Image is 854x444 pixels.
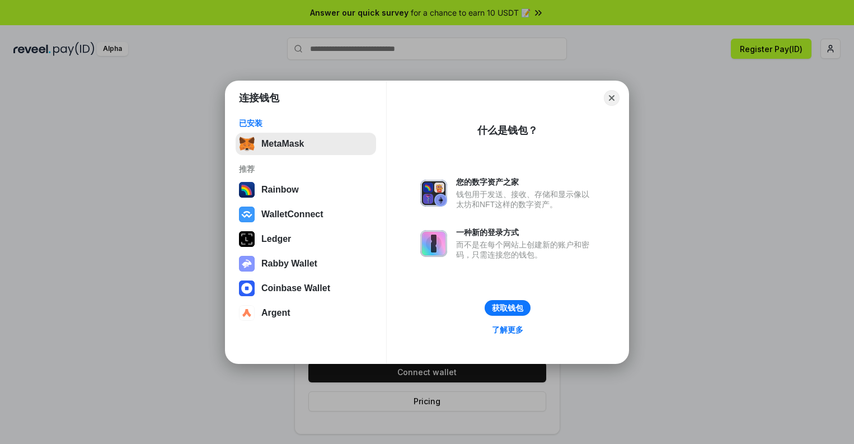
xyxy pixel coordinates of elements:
button: 获取钱包 [485,300,531,316]
div: 推荐 [239,164,373,174]
button: Coinbase Wallet [236,277,376,300]
button: Rabby Wallet [236,253,376,275]
div: MetaMask [261,139,304,149]
a: 了解更多 [485,323,530,337]
img: svg+xml,%3Csvg%20width%3D%2228%22%20height%3D%2228%22%20viewBox%3D%220%200%2028%2028%22%20fill%3D... [239,281,255,296]
div: 了解更多 [492,325,523,335]
div: 什么是钱包？ [477,124,538,137]
img: svg+xml,%3Csvg%20xmlns%3D%22http%3A%2F%2Fwww.w3.org%2F2000%2Fsvg%22%20fill%3D%22none%22%20viewBox... [420,230,447,257]
button: Close [604,90,620,106]
div: 您的数字资产之家 [456,177,595,187]
h1: 连接钱包 [239,91,279,105]
button: MetaMask [236,133,376,155]
img: svg+xml,%3Csvg%20width%3D%2228%22%20height%3D%2228%22%20viewBox%3D%220%200%2028%2028%22%20fill%3D... [239,305,255,321]
div: WalletConnect [261,209,323,219]
div: Ledger [261,234,291,244]
div: Argent [261,308,290,318]
img: svg+xml,%3Csvg%20width%3D%2228%22%20height%3D%2228%22%20viewBox%3D%220%200%2028%2028%22%20fill%3D... [239,207,255,222]
div: 钱包用于发送、接收、存储和显示像以太坊和NFT这样的数字资产。 [456,189,595,209]
div: Rainbow [261,185,299,195]
div: 一种新的登录方式 [456,227,595,237]
div: 而不是在每个网站上创建新的账户和密码，只需连接您的钱包。 [456,240,595,260]
img: svg+xml,%3Csvg%20width%3D%22120%22%20height%3D%22120%22%20viewBox%3D%220%200%20120%20120%22%20fil... [239,182,255,198]
img: svg+xml,%3Csvg%20xmlns%3D%22http%3A%2F%2Fwww.w3.org%2F2000%2Fsvg%22%20width%3D%2228%22%20height%3... [239,231,255,247]
div: Coinbase Wallet [261,283,330,293]
img: svg+xml,%3Csvg%20xmlns%3D%22http%3A%2F%2Fwww.w3.org%2F2000%2Fsvg%22%20fill%3D%22none%22%20viewBox... [239,256,255,272]
div: Rabby Wallet [261,259,317,269]
img: svg+xml,%3Csvg%20xmlns%3D%22http%3A%2F%2Fwww.w3.org%2F2000%2Fsvg%22%20fill%3D%22none%22%20viewBox... [420,180,447,207]
button: Argent [236,302,376,324]
button: Ledger [236,228,376,250]
button: WalletConnect [236,203,376,226]
div: 已安装 [239,118,373,128]
button: Rainbow [236,179,376,201]
img: svg+xml,%3Csvg%20fill%3D%22none%22%20height%3D%2233%22%20viewBox%3D%220%200%2035%2033%22%20width%... [239,136,255,152]
div: 获取钱包 [492,303,523,313]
